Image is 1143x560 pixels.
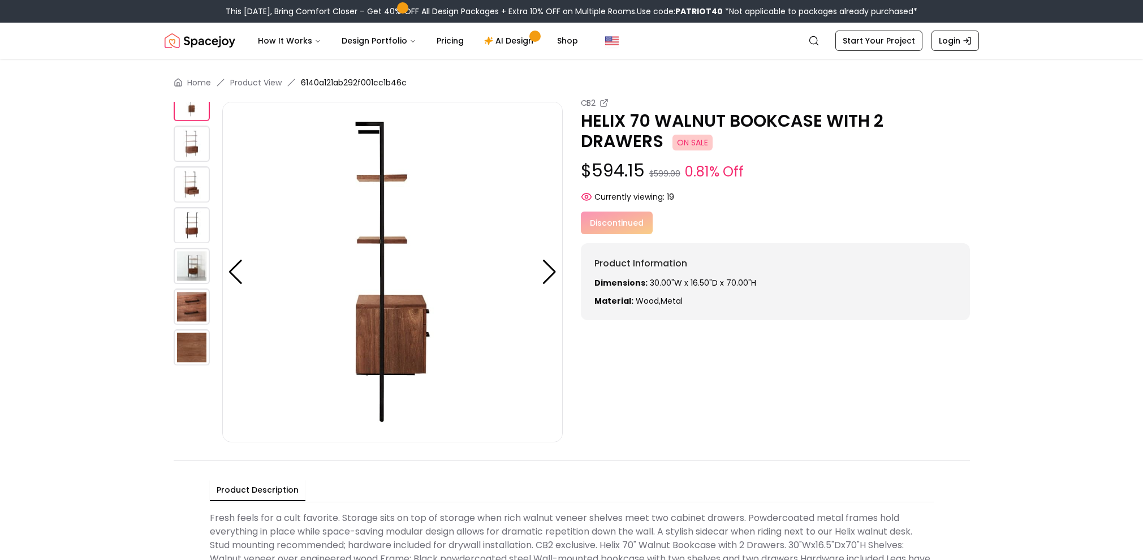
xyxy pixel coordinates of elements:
[835,31,922,51] a: Start Your Project
[249,29,330,52] button: How It Works
[723,6,917,17] span: *Not applicable to packages already purchased*
[581,111,970,152] p: HELIX 70 WALNUT BOOKCASE WITH 2 DRAWERS
[594,191,665,203] span: Currently viewing:
[649,168,680,179] small: $599.00
[174,166,210,203] img: https://storage.googleapis.com/spacejoy-main/assets/6140a121ab292f001cc1b46c/product_3_c16kneekjpd9
[581,161,970,182] p: $594.15
[594,257,956,270] h6: Product Information
[636,295,683,307] span: wood,metal
[174,77,970,88] nav: breadcrumb
[685,162,744,182] small: 0.81% Off
[667,191,674,203] span: 19
[301,77,407,88] span: 6140a121ab292f001cc1b46c
[605,34,619,48] img: United States
[187,77,211,88] a: Home
[675,6,723,17] b: PATRIOT40
[475,29,546,52] a: AI Design
[428,29,473,52] a: Pricing
[210,480,305,501] button: Product Description
[581,97,596,109] small: CB2
[548,29,587,52] a: Shop
[165,29,235,52] img: Spacejoy Logo
[165,29,235,52] a: Spacejoy
[174,288,210,325] img: https://storage.googleapis.com/spacejoy-main/assets/6140a121ab292f001cc1b46c/product_6_nh6n5c54m9b
[249,29,587,52] nav: Main
[174,248,210,284] img: https://storage.googleapis.com/spacejoy-main/assets/6140a121ab292f001cc1b46c/product_5_nkj4go9i8j79
[931,31,979,51] a: Login
[174,126,210,162] img: https://storage.googleapis.com/spacejoy-main/assets/6140a121ab292f001cc1b46c/product_2_clc22chld9nb
[637,6,723,17] span: Use code:
[174,207,210,243] img: https://storage.googleapis.com/spacejoy-main/assets/6140a121ab292f001cc1b46c/product_4_g04584o2c5d9
[672,135,713,150] span: ON SALE
[165,23,979,59] nav: Global
[594,277,956,288] p: 30.00"W x 16.50"D x 70.00"H
[222,102,563,442] img: https://storage.googleapis.com/spacejoy-main/assets/6140a121ab292f001cc1b46c/product_1_mhp1bk1c678
[174,329,210,365] img: https://storage.googleapis.com/spacejoy-main/assets/6140a121ab292f001cc1b46c/product_7_pg2h0o498ia
[594,277,648,288] strong: Dimensions:
[333,29,425,52] button: Design Portfolio
[174,85,210,121] img: https://storage.googleapis.com/spacejoy-main/assets/6140a121ab292f001cc1b46c/product_1_mhp1bk1c678
[226,6,917,17] div: This [DATE], Bring Comfort Closer – Get 40% OFF All Design Packages + Extra 10% OFF on Multiple R...
[594,295,633,307] strong: Material:
[230,77,282,88] li: Product View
